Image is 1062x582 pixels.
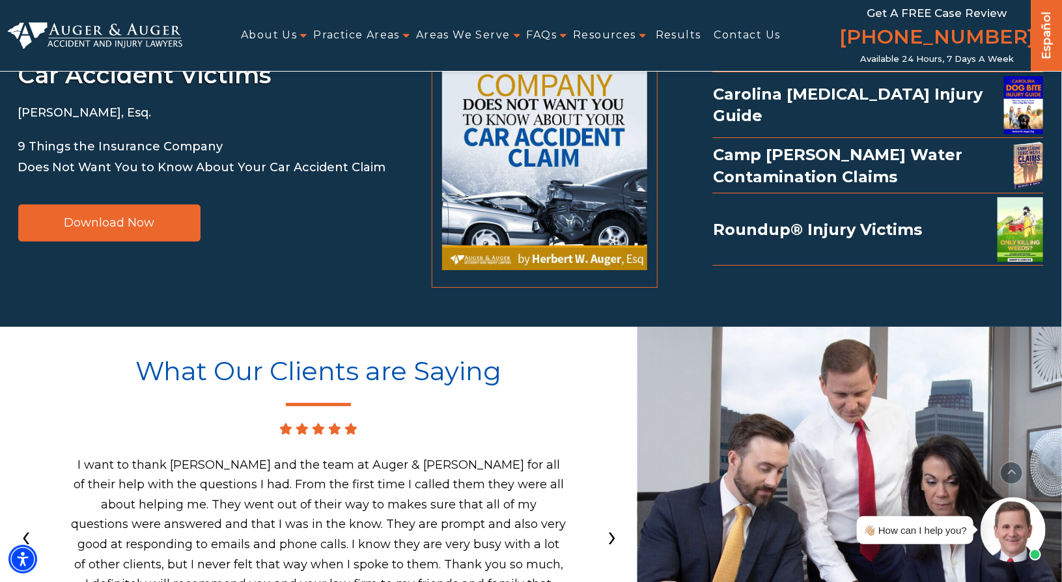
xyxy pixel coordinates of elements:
a: Download Now [18,204,201,242]
p: [PERSON_NAME], Esq. [18,102,386,123]
a: Areas We Serve [416,21,510,50]
span: Download Now [64,217,154,229]
img: Intaker widget Avatar [981,497,1046,562]
div: 👋🏼 How can I help you? [863,521,967,539]
span: Available 24 Hours, 7 Days a Week [860,54,1014,64]
img: book [1014,142,1044,189]
div: Roundup® Injury Victims [713,197,1043,262]
span: Next [608,521,617,551]
a: About Us [241,21,297,50]
a: [PHONE_NUMBER] [839,23,1035,54]
a: Practice Areas [313,21,400,50]
a: Contact Us [714,21,781,50]
img: Auger & Auger Accident and Injury Lawyers Logo [8,22,182,49]
a: Carolina [MEDICAL_DATA] Injury GuideDog Bite Injury Guide Ebook [713,76,1043,135]
a: Roundup® Injury VictimsCase Against Roundup Ebook [713,197,1043,262]
div: Accessibility Menu [8,545,37,574]
span: Previous [21,521,31,551]
span: Get a FREE Case Review [867,7,1007,20]
img: Dog Bite Injury Guide Ebook [1004,76,1043,135]
button: scroll to up [1000,462,1023,484]
p: 9 Things the Insurance Company Does Not Want You to Know About Your Car Accident Claim [18,136,386,178]
div: Camp [PERSON_NAME] Water Contamination Claims [713,142,1043,189]
img: Case Against Roundup Ebook [998,197,1043,262]
a: Results [656,21,701,50]
a: Camp [PERSON_NAME] Water Contamination Claimsbook [713,142,1043,189]
a: Resources [573,21,636,50]
span: Free book for car accident victims [18,30,272,89]
a: FAQs [527,21,557,50]
div: Carolina [MEDICAL_DATA] Injury Guide [713,76,1043,135]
